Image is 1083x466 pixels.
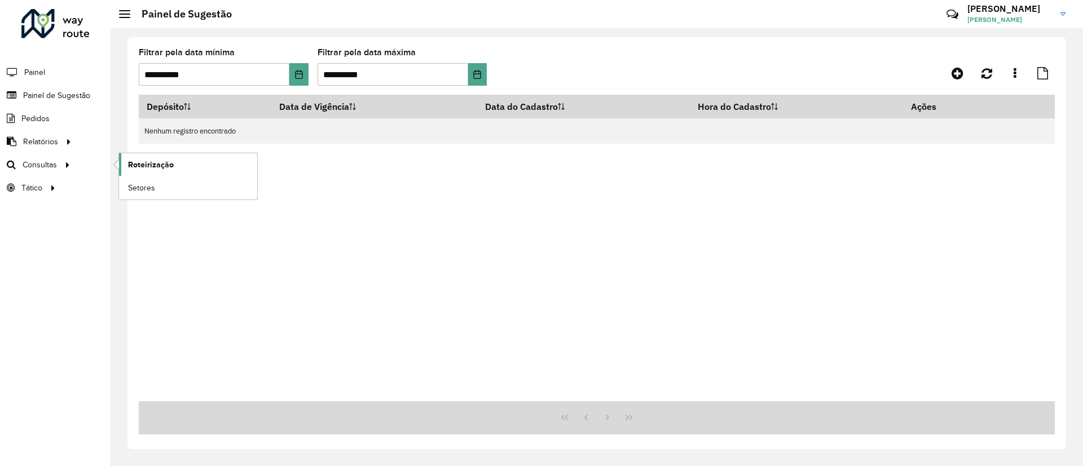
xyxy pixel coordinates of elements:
a: Setores [119,176,257,199]
th: Data de Vigência [272,95,478,118]
span: Relatórios [23,136,58,148]
span: Pedidos [21,113,50,125]
button: Choose Date [468,63,487,86]
a: Roteirização [119,153,257,176]
td: Nenhum registro encontrado [139,118,1055,144]
span: Painel de Sugestão [23,90,90,101]
th: Ações [903,95,971,118]
th: Hora do Cadastro [690,95,904,118]
th: Data do Cadastro [478,95,690,118]
span: Painel [24,66,45,78]
span: Consultas [23,159,57,171]
span: Roteirização [128,159,174,171]
span: Setores [128,182,155,194]
h3: [PERSON_NAME] [967,3,1052,14]
span: [PERSON_NAME] [967,15,1052,25]
h2: Painel de Sugestão [130,8,232,20]
label: Filtrar pela data mínima [139,46,235,59]
a: Contato Rápido [940,2,965,26]
span: Tático [21,182,42,194]
button: Choose Date [289,63,308,86]
th: Depósito [139,95,272,118]
label: Filtrar pela data máxima [318,46,416,59]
